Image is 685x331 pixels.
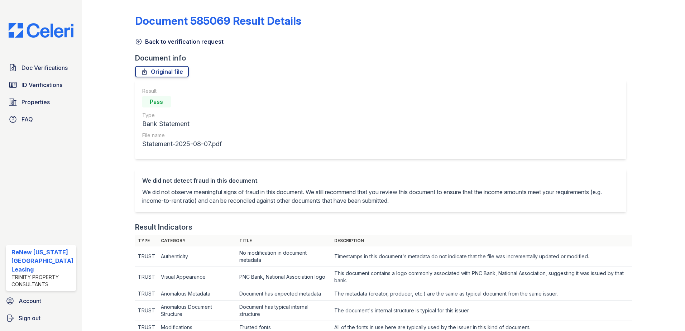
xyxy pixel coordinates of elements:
a: Document 585069 Result Details [135,14,301,27]
span: ID Verifications [21,81,62,89]
div: Result Indicators [135,222,192,232]
div: Pass [142,96,171,107]
th: Type [135,235,158,246]
td: Anomalous Metadata [158,287,236,301]
div: Result [142,87,222,95]
th: Category [158,235,236,246]
div: Trinity Property Consultants [11,274,73,288]
a: ID Verifications [6,78,76,92]
p: We did not observe meaningful signs of fraud in this document. We still recommend that you review... [142,188,619,205]
a: Back to verification request [135,37,224,46]
a: Properties [6,95,76,109]
td: This document contains a logo commonly associated with PNC Bank, National Association, suggesting... [331,267,632,287]
td: The metadata (creator, producer, etc.) are the same as typical document from the same issuer. [331,287,632,301]
a: FAQ [6,112,76,126]
span: FAQ [21,115,33,124]
span: Sign out [19,314,40,322]
div: Statement-2025-08-07.pdf [142,139,222,149]
td: TRUST [135,267,158,287]
span: Account [19,297,41,305]
td: Document has typical internal structure [236,301,331,321]
a: Sign out [3,311,79,325]
div: We did not detect fraud in this document. [142,176,619,185]
td: Visual Appearance [158,267,236,287]
td: TRUST [135,301,158,321]
div: ReNew [US_STATE][GEOGRAPHIC_DATA] Leasing [11,248,73,274]
a: Original file [135,66,189,77]
td: Authenticity [158,246,236,267]
a: Doc Verifications [6,61,76,75]
span: Doc Verifications [21,63,68,72]
td: Timestamps in this document's metadata do not indicate that the file was incrementally updated or... [331,246,632,267]
div: Bank Statement [142,119,222,129]
td: No modification in document metadata [236,246,331,267]
td: TRUST [135,287,158,301]
td: Document has expected metadata [236,287,331,301]
td: The document's internal structure is typical for this issuer. [331,301,632,321]
td: Anomalous Document Structure [158,301,236,321]
th: Title [236,235,331,246]
th: Description [331,235,632,246]
td: TRUST [135,246,158,267]
div: Type [142,112,222,119]
div: File name [142,132,222,139]
td: PNC Bank, National Association logo [236,267,331,287]
a: Account [3,294,79,308]
img: CE_Logo_Blue-a8612792a0a2168367f1c8372b55b34899dd931a85d93a1a3d3e32e68fde9ad4.png [3,23,79,38]
span: Properties [21,98,50,106]
div: Document info [135,53,632,63]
